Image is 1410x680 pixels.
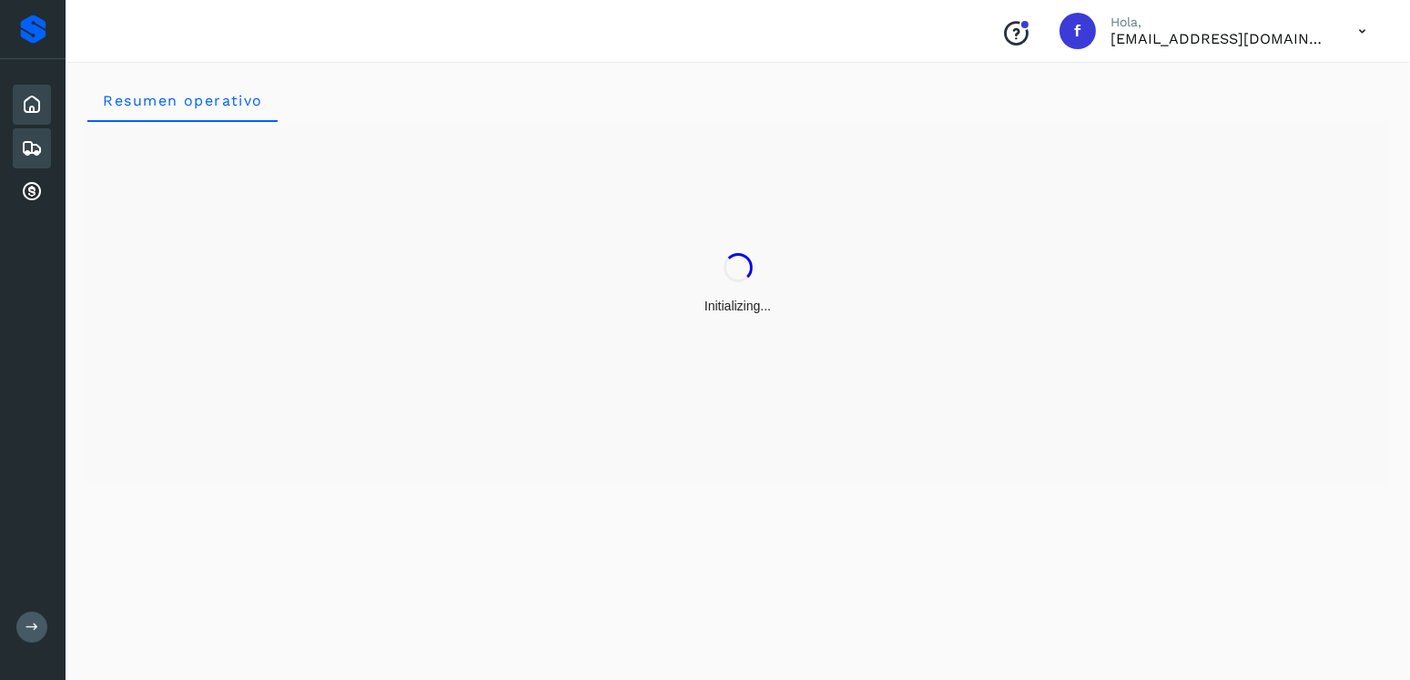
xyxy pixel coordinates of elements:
div: Inicio [13,85,51,125]
p: facturacion@expresssanjavier.com [1111,30,1329,47]
div: Embarques [13,128,51,168]
p: Hola, [1111,15,1329,30]
span: Resumen operativo [102,92,263,109]
div: Cuentas por cobrar [13,172,51,212]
